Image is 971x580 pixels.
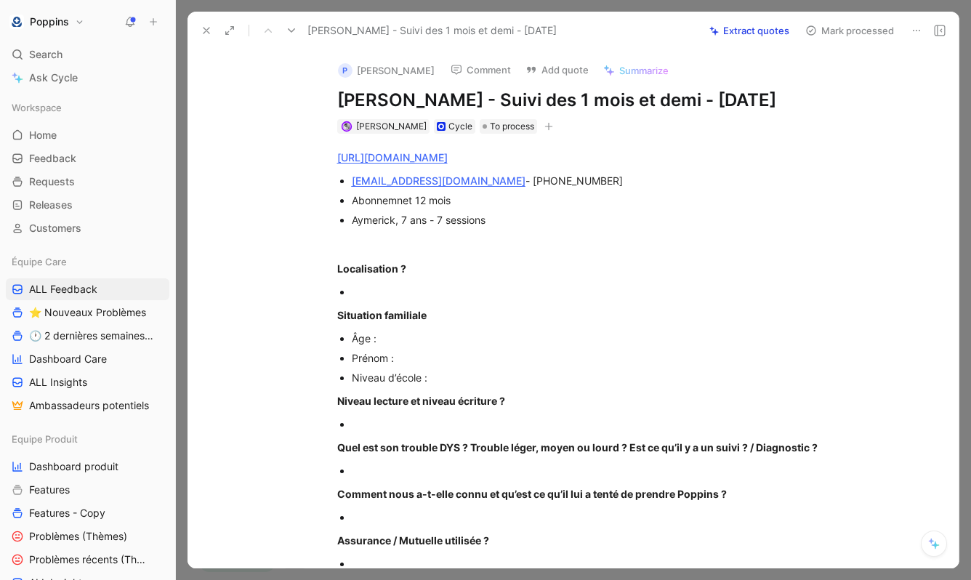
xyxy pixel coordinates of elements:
div: Niveau d’école : [352,370,840,385]
a: Feedback [6,148,169,169]
div: Équipe CareALL Feedback⭐ Nouveaux Problèmes🕐 2 dernières semaines - OccurencesDashboard CareALL I... [6,251,169,416]
button: Extract quotes [703,20,796,41]
a: Releases [6,194,169,216]
a: Customers [6,217,169,239]
span: Requests [29,174,75,189]
a: Features - Copy [6,502,169,524]
img: avatar [342,122,350,130]
div: Abonnemnet 12 mois [352,193,840,208]
a: [EMAIL_ADDRESS][DOMAIN_NAME] [352,174,525,187]
div: Equipe Produit [6,428,169,450]
span: Features - Copy [29,506,105,520]
span: Ask Cycle [29,69,78,86]
span: Dashboard Care [29,352,107,366]
strong: Assurance / Mutuelle utilisée ? [337,534,489,547]
strong: Quel est son trouble DYS ? Trouble léger, moyen ou lourd ? Est ce qu’il y a un suivi ? / Diagnost... [337,441,818,454]
button: P[PERSON_NAME] [331,60,441,81]
span: Dashboard produit [29,459,118,474]
a: ALL Feedback [6,278,169,300]
span: Ambassadeurs potentiels [29,398,149,413]
span: Features [29,483,70,497]
div: P [338,63,352,78]
span: Home [29,128,57,142]
span: Customers [29,221,81,235]
span: Équipe Care [12,254,67,269]
div: Workspace [6,97,169,118]
span: ALL Feedback [29,282,97,297]
a: Dashboard Care [6,348,169,370]
h1: [PERSON_NAME] - Suivi des 1 mois et demi - [DATE] [337,89,840,112]
a: Features [6,479,169,501]
span: Releases [29,198,73,212]
span: 🕐 2 dernières semaines - Occurences [29,329,153,343]
button: PoppinsPoppins [6,12,88,32]
span: Equipe Produit [12,432,78,446]
a: Dashboard produit [6,456,169,478]
div: To process [480,119,537,134]
h1: Poppins [30,15,69,28]
div: Âge : [352,331,840,346]
span: Feedback [29,151,76,166]
button: Comment [444,60,517,80]
button: Mark processed [799,20,901,41]
div: - [PHONE_NUMBER] [352,173,840,188]
strong: Situation familiale [337,309,427,321]
a: Problèmes (Thèmes) [6,525,169,547]
a: ALL Insights [6,371,169,393]
a: Home [6,124,169,146]
span: Summarize [619,64,669,77]
strong: Niveau lecture et niveau écriture ? [337,395,505,407]
span: To process [490,119,534,134]
div: Équipe Care [6,251,169,273]
img: Poppins [9,15,24,29]
span: Problèmes (Thèmes) [29,529,127,544]
a: ⭐ Nouveaux Problèmes [6,302,169,323]
a: Ambassadeurs potentiels [6,395,169,416]
span: Problèmes récents (Thèmes) [29,552,150,567]
button: Summarize [597,60,675,81]
div: Aymerick, 7 ans - 7 sessions [352,212,840,227]
a: Requests [6,171,169,193]
span: ⭐ Nouveaux Problèmes [29,305,146,320]
span: Search [29,46,63,63]
span: ALL Insights [29,375,87,390]
span: [PERSON_NAME] [356,121,427,132]
strong: Localisation ? [337,262,406,275]
a: Problèmes récents (Thèmes) [6,549,169,571]
span: Workspace [12,100,62,115]
div: Prénom : [352,350,840,366]
a: [URL][DOMAIN_NAME] [337,151,448,164]
a: Ask Cycle [6,67,169,89]
a: 🕐 2 dernières semaines - Occurences [6,325,169,347]
strong: Comment nous a-t-elle connu et qu’est ce qu’il lui a tenté de prendre Poppins ? [337,488,727,500]
div: Cycle [448,119,472,134]
button: Add quote [519,60,595,80]
span: [PERSON_NAME] - Suivi des 1 mois et demi - [DATE] [307,22,557,39]
div: Search [6,44,169,65]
